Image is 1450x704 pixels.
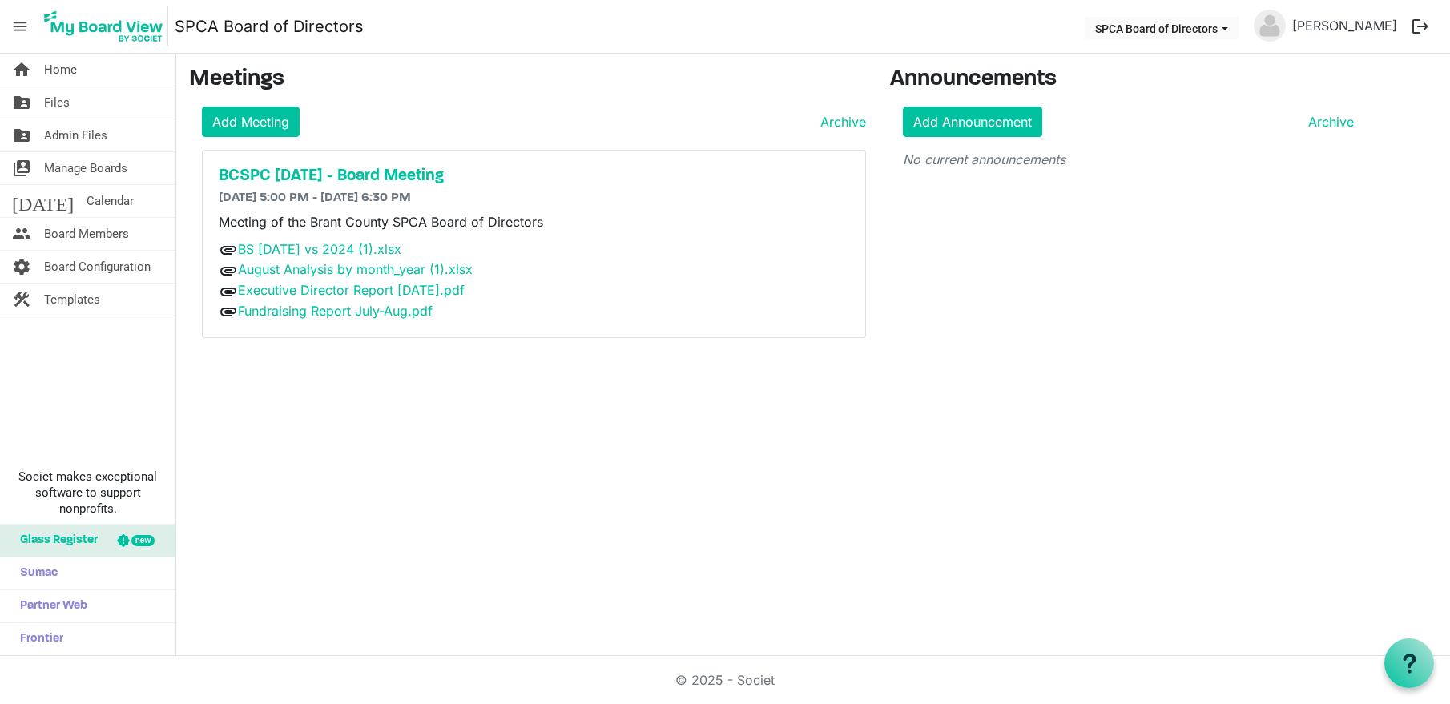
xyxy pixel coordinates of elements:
[219,212,849,231] p: Meeting of the Brant County SPCA Board of Directors
[7,469,168,517] span: Societ makes exceptional software to support nonprofits.
[890,66,1367,94] h3: Announcements
[12,86,31,119] span: folder_shared
[12,119,31,151] span: folder_shared
[903,107,1042,137] a: Add Announcement
[87,185,134,217] span: Calendar
[44,86,70,119] span: Files
[131,535,155,546] div: new
[219,167,849,186] a: BCSPC [DATE] - Board Meeting
[12,284,31,316] span: construction
[219,282,238,301] span: attachment
[44,284,100,316] span: Templates
[39,6,175,46] a: My Board View Logo
[12,623,63,655] span: Frontier
[814,112,866,131] a: Archive
[1404,10,1437,43] button: logout
[12,218,31,250] span: people
[238,282,465,298] a: Executive Director Report [DATE].pdf
[1286,10,1404,42] a: [PERSON_NAME]
[12,185,74,217] span: [DATE]
[44,218,129,250] span: Board Members
[219,302,238,321] span: attachment
[238,261,473,277] a: August Analysis by month_year (1).xlsx
[12,152,31,184] span: switch_account
[175,10,364,42] a: SPCA Board of Directors
[44,119,107,151] span: Admin Files
[675,672,775,688] a: © 2025 - Societ
[238,303,433,319] a: Fundraising Report July-Aug.pdf
[12,251,31,283] span: settings
[12,54,31,86] span: home
[39,6,168,46] img: My Board View Logo
[44,54,77,86] span: Home
[12,525,98,557] span: Glass Register
[238,241,401,257] a: BS [DATE] vs 2024 (1).xlsx
[12,590,87,622] span: Partner Web
[44,152,127,184] span: Manage Boards
[903,150,1354,169] p: No current announcements
[1085,17,1239,39] button: SPCA Board of Directors dropdownbutton
[219,261,238,280] span: attachment
[1254,10,1286,42] img: no-profile-picture.svg
[219,191,849,206] h6: [DATE] 5:00 PM - [DATE] 6:30 PM
[1302,112,1354,131] a: Archive
[5,11,35,42] span: menu
[44,251,151,283] span: Board Configuration
[219,240,238,259] span: attachment
[12,557,58,589] span: Sumac
[202,107,300,137] a: Add Meeting
[189,66,866,94] h3: Meetings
